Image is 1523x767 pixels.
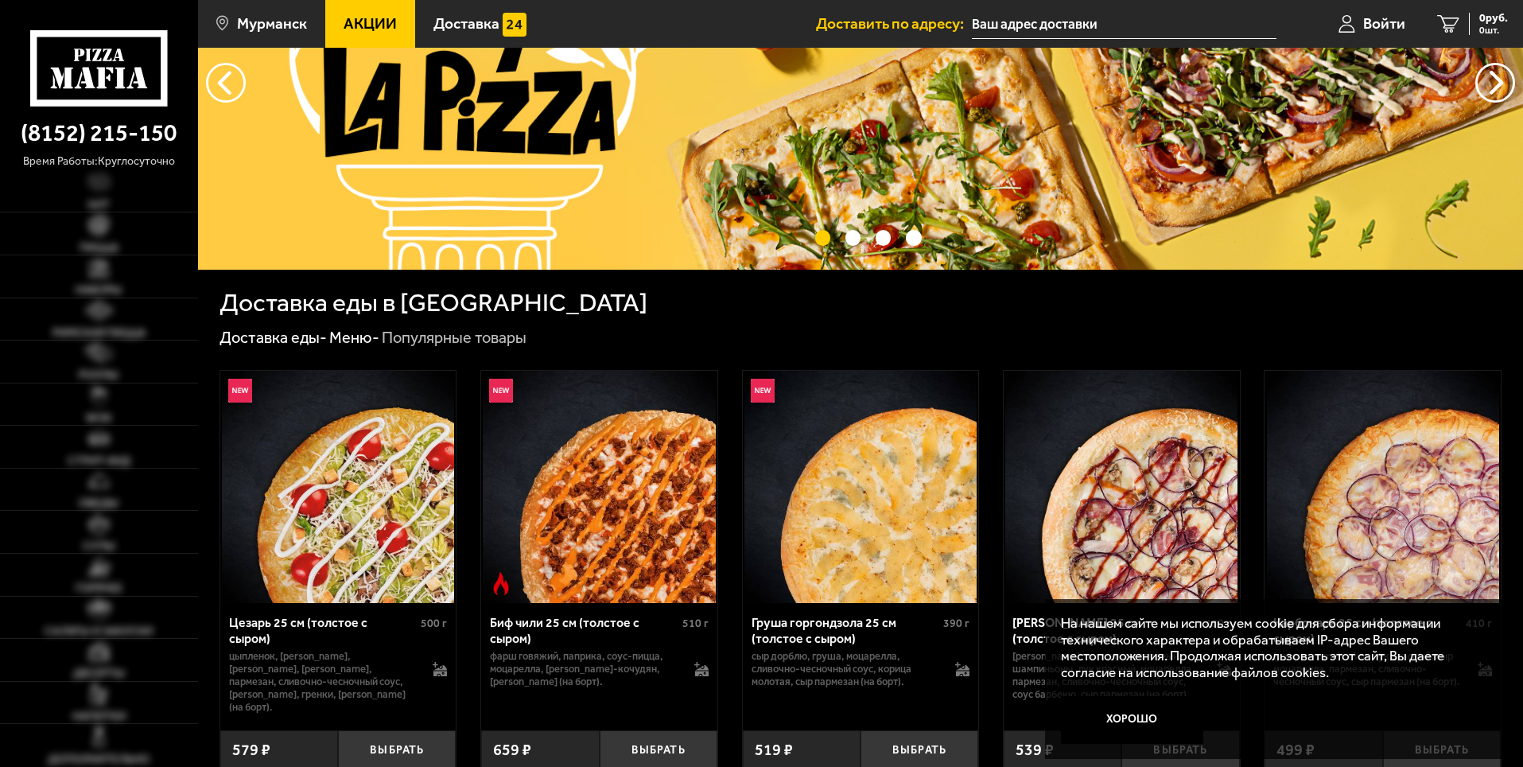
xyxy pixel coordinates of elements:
span: 0 руб. [1478,13,1507,24]
span: Войти [1362,16,1405,31]
span: Пицца [80,242,118,253]
a: Меню- [329,328,379,347]
button: точки переключения [876,230,891,245]
img: Цезарь 25 см (толстое с сыром) [222,371,454,603]
p: [PERSON_NAME], цыпленок копченый, шампиньоны, лук красный, моцарелла, пармезан, сливочно-чесночны... [1012,650,1201,701]
span: Салаты и закуски [45,625,153,637]
span: Роллы [79,369,118,380]
button: Хорошо [1061,696,1204,744]
a: Карбонара 25 см (толстое с сыром) [1265,371,1501,603]
span: 500 г [421,617,447,630]
span: 579 ₽ [232,742,270,758]
span: Хит [87,199,110,210]
span: Акции [344,16,397,31]
span: Наборы [76,284,122,295]
div: Биф чили 25 см (толстое с сыром) [490,615,678,645]
img: Чикен Барбекю 25 см (толстое с сыром) [1005,371,1237,603]
button: точки переключения [815,230,830,245]
span: Горячее [76,582,122,594]
span: 539 ₽ [1016,742,1054,758]
a: НовинкаЦезарь 25 см (толстое с сыром) [220,371,457,603]
p: На нашем сайте мы используем cookie для сбора информации технического характера и обрабатываем IP... [1061,615,1477,681]
button: предыдущий [1475,63,1515,103]
span: Напитки [72,711,126,722]
a: Доставка еды- [220,328,327,347]
div: Груша горгондзола 25 см (толстое с сыром) [752,615,940,645]
div: [PERSON_NAME] 25 см (толстое с сыром) [1012,615,1201,645]
div: Популярные товары [382,328,526,348]
p: цыпленок, [PERSON_NAME], [PERSON_NAME], [PERSON_NAME], пармезан, сливочно-чесночный соус, [PERSON... [229,650,418,714]
span: 519 ₽ [755,742,793,758]
input: Ваш адрес доставки [972,10,1276,39]
div: Цезарь 25 см (толстое с сыром) [229,615,418,645]
span: 659 ₽ [493,742,531,758]
img: Груша горгондзола 25 см (толстое с сыром) [744,371,977,603]
span: WOK [86,412,112,423]
span: Десерты [73,668,125,679]
span: 510 г [682,617,709,630]
img: Новинка [751,379,775,403]
span: Дополнительно [48,753,150,765]
span: Обеды [79,497,118,508]
a: НовинкаОстрое блюдоБиф чили 25 см (толстое с сыром) [481,371,717,603]
span: Мурманск [237,16,307,31]
button: точки переключения [906,230,921,245]
a: НовинкаГруша горгондзола 25 см (толстое с сыром) [743,371,979,603]
span: Стрит-фуд [68,455,130,466]
span: Доставить по адресу: [816,16,972,31]
span: 390 г [943,617,969,630]
h1: Доставка еды в [GEOGRAPHIC_DATA] [220,290,647,316]
button: следующий [206,63,246,103]
p: сыр дорблю, груша, моцарелла, сливочно-чесночный соус, корица молотая, сыр пармезан (на борт). [752,650,940,688]
img: 15daf4d41897b9f0e9f617042186c801.svg [503,13,526,37]
span: Доставка [433,16,499,31]
span: Супы [83,540,115,551]
button: точки переключения [845,230,861,245]
span: 0 шт. [1478,25,1507,35]
img: Новинка [489,379,513,403]
span: Римская пицца [52,327,146,338]
p: фарш говяжий, паприка, соус-пицца, моцарелла, [PERSON_NAME]-кочудян, [PERSON_NAME] (на борт). [490,650,678,688]
img: Острое блюдо [489,572,513,596]
img: Карбонара 25 см (толстое с сыром) [1267,371,1499,603]
img: Новинка [228,379,252,403]
a: Чикен Барбекю 25 см (толстое с сыром) [1004,371,1240,603]
img: Биф чили 25 см (толстое с сыром) [483,371,715,603]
